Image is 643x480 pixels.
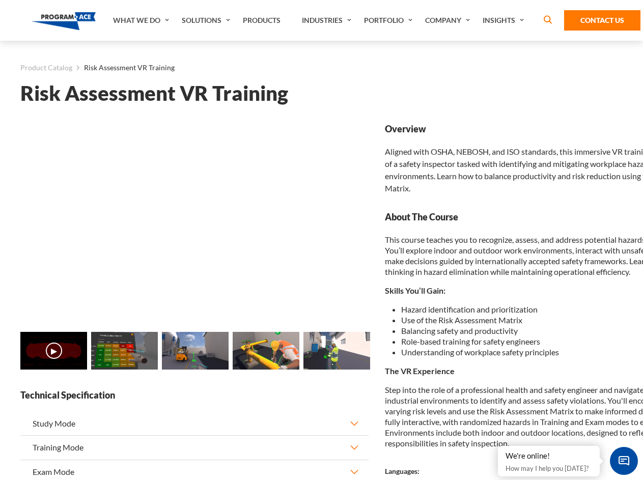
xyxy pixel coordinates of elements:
[564,10,640,31] a: Contact Us
[303,332,370,370] img: Risk Assessment VR Training - Preview 4
[385,467,420,475] strong: Languages:
[20,61,72,74] a: Product Catalog
[20,123,369,319] iframe: Risk Assessment VR Training - Video 0
[20,389,369,402] strong: Technical Specification
[506,462,592,474] p: How may I help you [DATE]?
[72,61,175,74] li: Risk Assessment VR Training
[91,332,158,370] img: Risk Assessment VR Training - Preview 1
[233,332,299,370] img: Risk Assessment VR Training - Preview 3
[506,451,592,461] div: We're online!
[162,332,229,370] img: Risk Assessment VR Training - Preview 2
[20,436,369,459] button: Training Mode
[20,332,87,370] img: Risk Assessment VR Training - Video 0
[46,343,62,359] button: ▶
[20,412,369,435] button: Study Mode
[32,12,96,30] img: Program-Ace
[610,447,638,475] span: Chat Widget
